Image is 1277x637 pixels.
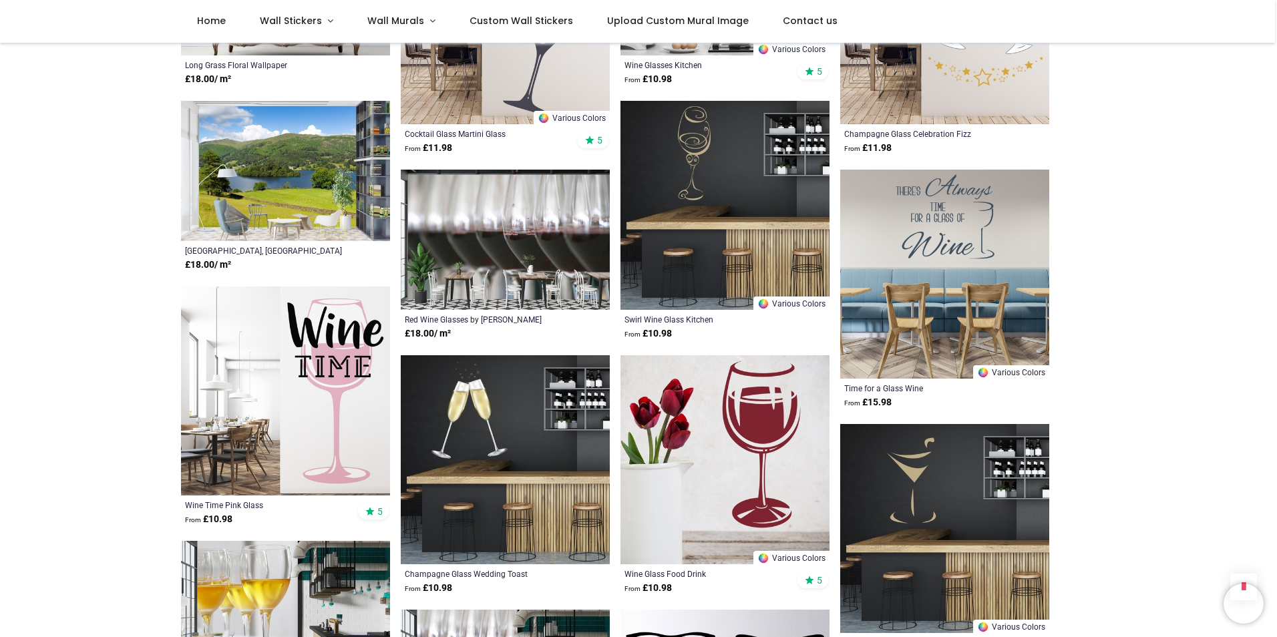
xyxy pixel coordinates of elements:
[181,286,390,495] img: Wine Time Pink Glass Wall Sticker
[753,296,830,310] a: Various Colors
[840,424,1049,633] img: Martini Glass Cocktail Wall Sticker
[197,14,226,27] span: Home
[260,14,322,27] span: Wall Stickers
[624,568,785,579] a: Wine Glass Food Drink
[977,367,989,379] img: Color Wheel
[1224,584,1264,624] iframe: Brevo live chat
[624,314,785,325] a: Swirl Wine Glass Kitchen
[620,355,830,564] img: Wine Glass Food Drink Wall Sticker
[185,516,201,523] span: From
[624,73,672,86] strong: £ 10.98
[405,327,451,341] strong: £ 18.00 / m²
[185,59,346,70] a: Long Grass Floral Wallpaper
[185,245,346,256] a: [GEOGRAPHIC_DATA], [GEOGRAPHIC_DATA] Landscape Wallpaper
[624,331,641,338] span: From
[624,582,672,595] strong: £ 10.98
[607,14,749,27] span: Upload Custom Mural Image
[534,111,610,124] a: Various Colors
[757,552,769,564] img: Color Wheel
[597,134,602,146] span: 5
[844,383,1005,393] a: Time for a Glass Wine
[185,499,346,510] a: Wine Time Pink Glass
[405,582,452,595] strong: £ 10.98
[753,42,830,55] a: Various Colors
[538,112,550,124] img: Color Wheel
[624,59,785,70] a: Wine Glasses Kitchen
[185,258,231,272] strong: £ 18.00 / m²
[181,101,390,241] img: Lake Grasmere, Lake District Landscape Wall Mural Wallpaper
[817,65,822,77] span: 5
[405,145,421,152] span: From
[977,621,989,633] img: Color Wheel
[844,399,860,407] span: From
[783,14,838,27] span: Contact us
[401,355,610,564] img: Champagne Glass Wedding Toast Wall Sticker
[757,298,769,310] img: Color Wheel
[185,73,231,86] strong: £ 18.00 / m²
[753,551,830,564] a: Various Colors
[757,43,769,55] img: Color Wheel
[405,128,566,139] a: Cocktail Glass Martini Glass
[844,145,860,152] span: From
[840,170,1049,379] img: Time for a Glass Wine Wall Sticker
[844,128,1005,139] a: Champagne Glass Celebration Fizz
[624,327,672,341] strong: £ 10.98
[844,396,892,409] strong: £ 15.98
[405,314,566,325] a: Red Wine Glasses by [PERSON_NAME]
[624,76,641,83] span: From
[405,585,421,592] span: From
[973,365,1049,379] a: Various Colors
[405,568,566,579] a: Champagne Glass Wedding Toast
[624,585,641,592] span: From
[973,620,1049,633] a: Various Colors
[470,14,573,27] span: Custom Wall Stickers
[620,101,830,310] img: Swirl Wine Glass Kitchen Wall Sticker
[185,513,232,526] strong: £ 10.98
[367,14,424,27] span: Wall Murals
[844,142,892,155] strong: £ 11.98
[405,142,452,155] strong: £ 11.98
[377,505,383,517] span: 5
[817,574,822,586] span: 5
[401,170,610,310] img: Red Wine Glasses Wall Mural by Per Karlsson - Danita Delimont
